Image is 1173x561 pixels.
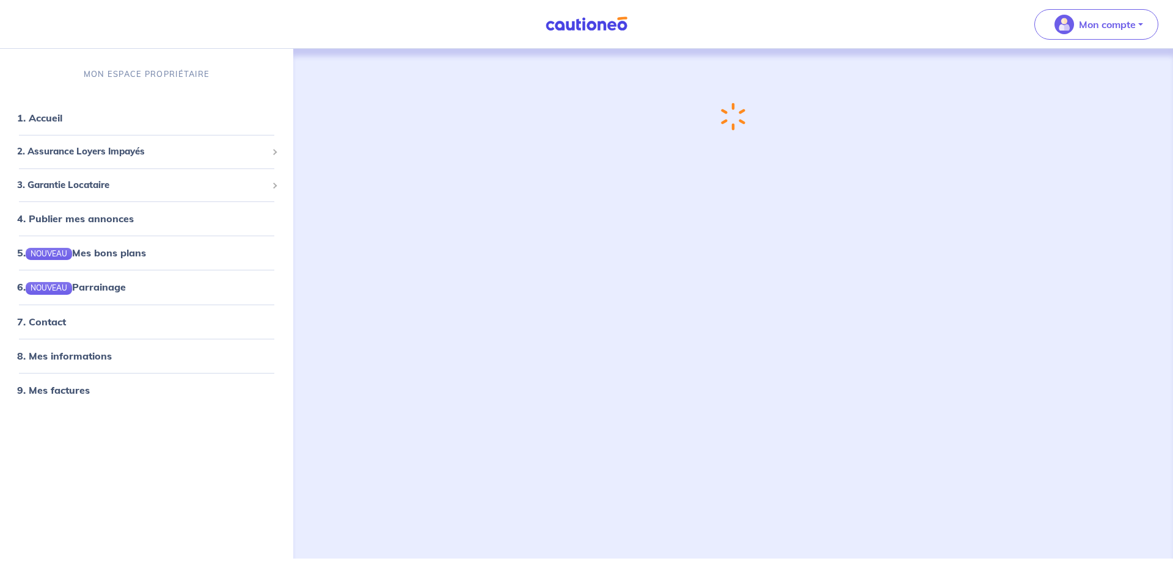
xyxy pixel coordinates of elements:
[17,281,126,293] a: 6.NOUVEAUParrainage
[5,275,288,299] div: 6.NOUVEAUParrainage
[1034,9,1158,40] button: illu_account_valid_menu.svgMon compte
[5,140,288,164] div: 2. Assurance Loyers Impayés
[1079,17,1136,32] p: Mon compte
[5,173,288,197] div: 3. Garantie Locataire
[17,178,267,192] span: 3. Garantie Locataire
[17,112,62,124] a: 1. Accueil
[17,315,66,327] a: 7. Contact
[5,377,288,402] div: 9. Mes factures
[5,106,288,130] div: 1. Accueil
[5,309,288,333] div: 7. Contact
[17,349,112,361] a: 8. Mes informations
[5,343,288,367] div: 8. Mes informations
[5,241,288,265] div: 5.NOUVEAUMes bons plans
[17,383,90,396] a: 9. Mes factures
[84,68,210,80] p: MON ESPACE PROPRIÉTAIRE
[17,247,146,259] a: 5.NOUVEAUMes bons plans
[541,16,632,32] img: Cautioneo
[720,102,746,131] img: loading-spinner
[17,145,267,159] span: 2. Assurance Loyers Impayés
[1054,15,1074,34] img: illu_account_valid_menu.svg
[5,206,288,231] div: 4. Publier mes annonces
[17,212,134,225] a: 4. Publier mes annonces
